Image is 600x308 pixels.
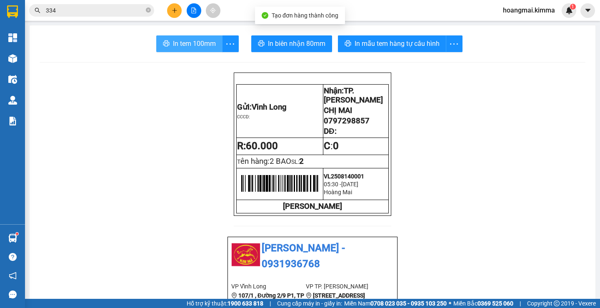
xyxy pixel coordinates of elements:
strong: 0369 525 060 [477,300,513,307]
span: 60.000 [246,140,278,152]
b: 107/1 , Đường 2/9 P1, TP Vĩnh Long [57,55,102,80]
li: VP TP. [PERSON_NAME] [306,282,380,291]
li: VP Vĩnh Long [57,45,111,54]
span: environment [57,56,63,62]
span: printer [258,40,265,48]
span: close-circle [146,7,151,15]
strong: 0708 023 035 - 0935 103 250 [370,300,447,307]
span: CHỊ MAI [324,106,352,115]
img: warehouse-icon [8,75,17,84]
span: CCCD: [237,114,250,120]
img: logo.jpg [231,240,260,270]
span: check-circle [262,12,268,19]
span: Hỗ trợ kỹ thuật: [187,299,263,308]
strong: 1900 633 818 [227,300,263,307]
span: plus [172,8,177,13]
span: Miền Bắc [453,299,513,308]
span: ên hàng: [240,157,291,166]
li: VP Vĩnh Long [231,282,306,291]
span: hoangmai.kimma [496,5,562,15]
span: file-add [191,8,197,13]
span: DĐ: [324,127,336,136]
span: VL2508140001 [324,173,364,180]
button: plus [167,3,182,18]
input: Tìm tên, số ĐT hoặc mã đơn [46,6,144,15]
span: Vĩnh Long [252,103,287,112]
span: [DATE] [341,181,358,188]
button: more [222,35,239,52]
span: 0 [333,140,339,152]
span: notification [9,272,17,280]
img: solution-icon [8,117,17,125]
span: In tem 100mm [173,38,216,49]
span: Nhận: [324,86,383,105]
span: aim [210,8,216,13]
span: Hoàng Mai [324,189,352,195]
img: warehouse-icon [8,54,17,63]
span: : [324,140,339,152]
span: copyright [554,300,560,306]
span: Cung cấp máy in - giấy in: [277,299,342,308]
span: SL: [291,158,299,165]
span: printer [345,40,351,48]
span: | [270,299,271,308]
span: ⚪️ [449,302,451,305]
span: close-circle [146,8,151,13]
strong: [PERSON_NAME] [283,202,342,211]
button: file-add [187,3,201,18]
span: 0797298857 [324,116,370,125]
span: Miền Nam [344,299,447,308]
b: 107/1 , Đường 2/9 P1, TP Vĩnh Long [231,292,304,308]
strong: R: [237,140,278,152]
span: In mẫu tem hàng tự cấu hình [355,38,440,49]
span: question-circle [9,253,17,261]
span: more [222,39,238,49]
button: caret-down [580,3,595,18]
img: warehouse-icon [8,96,17,105]
span: environment [306,293,312,298]
button: more [446,35,462,52]
span: 05:30 - [324,181,341,188]
span: more [446,39,462,49]
b: [STREET_ADDRESS][PERSON_NAME] [306,292,365,308]
span: T [237,158,291,165]
li: VP TP. [PERSON_NAME] [4,45,57,63]
li: [PERSON_NAME] - 0931936768 [231,240,394,272]
span: TP. [PERSON_NAME] [324,86,383,105]
img: warehouse-icon [8,234,17,243]
button: aim [206,3,220,18]
span: message [9,290,17,298]
span: | [520,299,521,308]
span: 2 BAO [270,157,291,166]
img: icon-new-feature [565,7,573,14]
button: printerIn mẫu tem hàng tự cấu hình [338,35,446,52]
sup: 1 [16,233,18,235]
span: Tạo đơn hàng thành công [272,12,338,19]
button: printerIn tem 100mm [156,35,222,52]
span: environment [231,293,237,298]
span: 1 [571,4,574,10]
span: printer [163,40,170,48]
img: dashboard-icon [8,33,17,42]
li: [PERSON_NAME] - 0931936768 [4,4,121,35]
span: search [35,8,40,13]
sup: 1 [570,4,576,10]
button: printerIn biên nhận 80mm [251,35,332,52]
strong: C [324,140,330,152]
span: caret-down [584,7,592,14]
span: 2 [299,157,304,166]
img: logo-vxr [7,5,18,18]
span: In biên nhận 80mm [268,38,325,49]
span: Gửi: [237,103,287,112]
img: logo.jpg [4,4,33,33]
